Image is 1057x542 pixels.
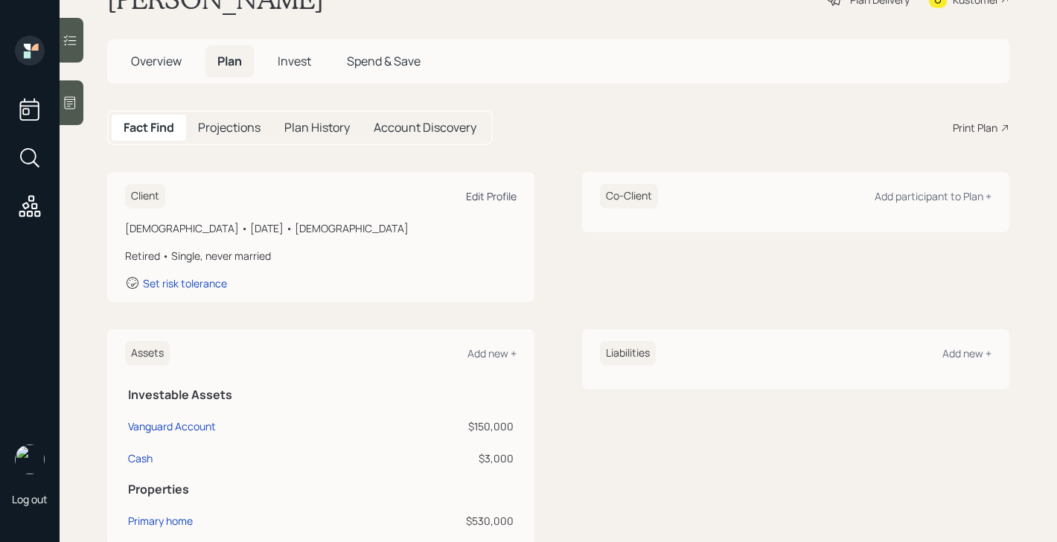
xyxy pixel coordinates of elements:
h5: Fact Find [124,121,174,135]
h5: Investable Assets [128,388,514,402]
h5: Account Discovery [374,121,476,135]
div: Log out [12,492,48,506]
div: $150,000 [377,418,514,434]
h6: Assets [125,341,170,366]
div: $3,000 [377,450,514,466]
h5: Properties [128,482,514,497]
span: Overview [131,53,182,69]
h5: Projections [198,121,261,135]
img: michael-russo-headshot.png [15,444,45,474]
div: Retired • Single, never married [125,248,517,264]
h5: Plan History [284,121,350,135]
div: Set risk tolerance [143,276,227,290]
div: Cash [128,450,153,466]
span: Plan [217,53,242,69]
span: Spend & Save [347,53,421,69]
div: Add new + [942,346,991,360]
div: Vanguard Account [128,418,216,434]
h6: Liabilities [600,341,656,366]
div: Add new + [467,346,517,360]
div: $530,000 [377,513,514,529]
div: Edit Profile [466,189,517,203]
span: Invest [278,53,311,69]
h6: Client [125,184,165,208]
div: Add participant to Plan + [875,189,991,203]
div: Primary home [128,513,193,529]
div: [DEMOGRAPHIC_DATA] • [DATE] • [DEMOGRAPHIC_DATA] [125,220,517,236]
h6: Co-Client [600,184,658,208]
div: Print Plan [953,120,997,135]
